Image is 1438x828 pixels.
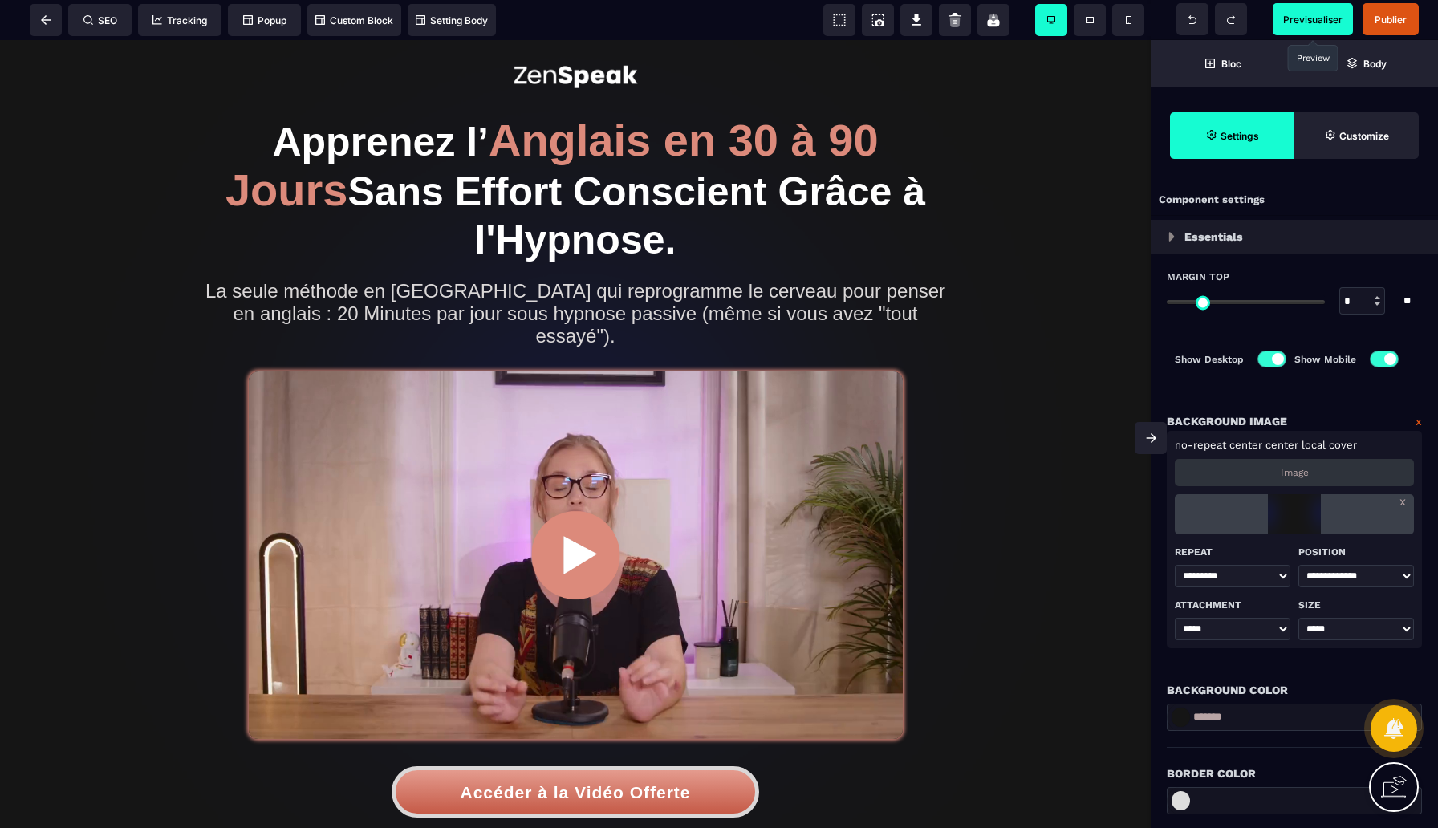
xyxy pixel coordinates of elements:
h2: La seule méthode en [GEOGRAPHIC_DATA] qui reprogramme le cerveau pour penser en anglais : 20 Minu... [201,232,950,315]
p: Image [1281,467,1309,478]
span: Open Blocks [1151,40,1294,87]
strong: Settings [1221,130,1259,142]
p: Essentials [1184,227,1243,246]
div: Border Color [1167,764,1422,783]
strong: Customize [1339,130,1389,142]
strong: Bloc [1221,58,1241,70]
span: center center [1229,439,1298,451]
img: loading [1246,494,1342,534]
a: x [1416,412,1422,431]
span: Popup [243,14,286,26]
span: Open Layer Manager [1294,40,1438,87]
span: local [1302,439,1326,451]
p: Background Image [1167,412,1287,431]
span: Margin Top [1167,270,1229,283]
span: Anglais en 30 à 90 Jours [225,75,891,175]
div: Background Color [1167,680,1422,700]
p: Show Mobile [1294,351,1356,367]
p: Attachment [1175,595,1290,615]
span: Preview [1273,3,1353,35]
span: Open Style Manager [1294,112,1419,159]
span: Custom Block [315,14,393,26]
a: x [1399,494,1406,509]
span: no-repeat [1175,439,1226,451]
strong: Body [1363,58,1387,70]
h1: Apprenez l’ Sans Effort Conscient Grâce à l'Hypnose. [201,68,950,232]
img: adf03937b17c6f48210a28371234eee9_logo_zenspeak.png [495,12,656,63]
span: Previsualiser [1283,14,1343,26]
img: loading [1168,232,1175,241]
p: Show Desktop [1175,351,1244,367]
p: Repeat [1175,542,1290,562]
p: Position [1298,542,1414,562]
span: SEO [83,14,117,26]
p: Size [1298,595,1414,615]
img: a933259e45202eaa86e7d4e97d3d1317_Miniature_Zen_Speaking.png [249,331,903,699]
span: Screenshot [862,4,894,36]
span: Setting Body [416,14,488,26]
button: Accéder à la Vidéo Offerte [392,726,759,777]
span: Tracking [152,14,207,26]
span: Settings [1170,112,1294,159]
span: View components [823,4,855,36]
span: cover [1329,439,1357,451]
span: Publier [1375,14,1407,26]
div: Component settings [1151,185,1438,216]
